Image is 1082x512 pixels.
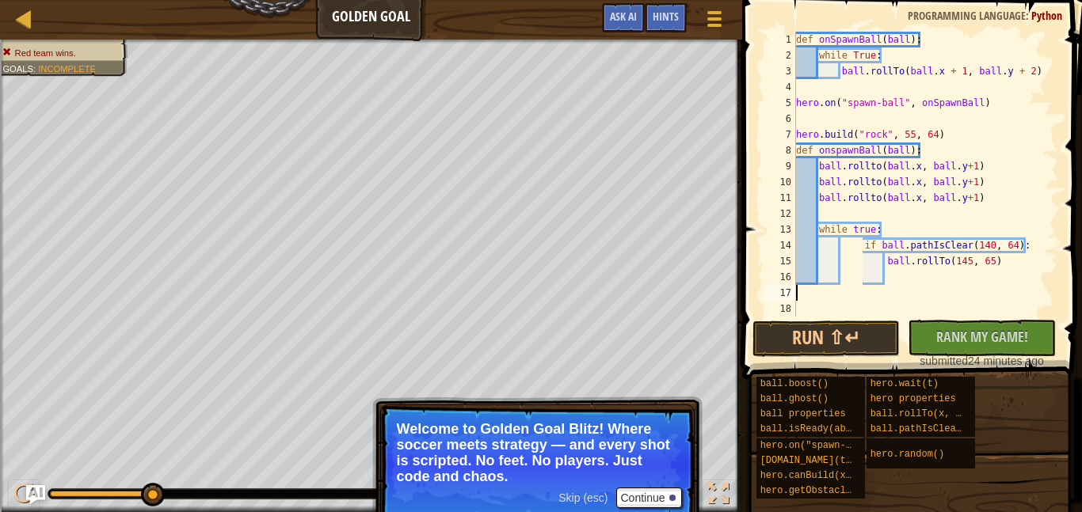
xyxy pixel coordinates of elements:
[936,327,1028,347] span: Rank My Game!
[610,9,637,24] span: Ask AI
[558,491,608,504] span: Skip (esc)
[26,485,45,504] button: Ask AI
[920,355,968,367] span: submitted
[764,95,796,111] div: 5
[908,320,1056,356] button: Rank My Game!
[764,222,796,237] div: 13
[764,206,796,222] div: 12
[764,301,796,317] div: 18
[764,158,796,174] div: 9
[764,237,796,253] div: 14
[760,393,829,404] span: ball.ghost()
[764,79,796,95] div: 4
[1031,8,1062,23] span: Python
[760,440,897,451] span: hero.on("spawn-ball", f)
[760,485,897,496] span: hero.getObstacleAt(x, y)
[616,487,682,508] button: Continue
[764,111,796,127] div: 6
[764,253,796,269] div: 15
[871,393,956,404] span: hero properties
[764,47,796,63] div: 2
[602,3,645,32] button: Ask AI
[764,269,796,285] div: 16
[764,174,796,190] div: 10
[8,480,40,512] button: Ctrl + P: Play
[764,127,796,142] div: 7
[703,480,734,512] button: Toggle fullscreen
[752,320,901,357] button: Run ⇧↵
[397,421,678,484] p: Welcome to Golden Goal Blitz! Where soccer meets strategy — and every shot is scripted. No feet. ...
[764,285,796,301] div: 17
[871,378,939,389] span: hero.wait(t)
[764,142,796,158] div: 8
[695,3,734,40] button: Show game menu
[764,32,796,47] div: 1
[871,449,945,460] span: hero.random()
[760,408,846,419] span: ball properties
[760,378,829,389] span: ball.boost()
[908,8,1026,23] span: Programming language
[764,63,796,79] div: 3
[916,353,1048,369] div: 24 minutes ago
[1026,8,1031,23] span: :
[764,190,796,206] div: 11
[760,470,869,481] span: hero.canBuild(x, y)
[760,423,880,434] span: ball.isReady(ability)
[871,408,967,419] span: ball.rollTo(x, y)
[871,423,996,434] span: ball.pathIsClear(x, y)
[760,455,903,466] span: [DOMAIN_NAME](type, x, y)
[653,9,679,24] span: Hints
